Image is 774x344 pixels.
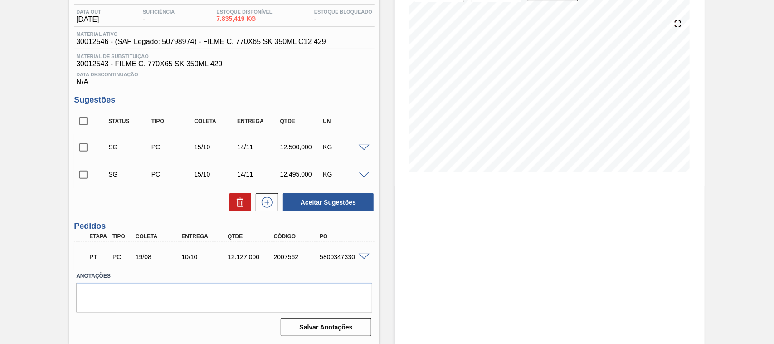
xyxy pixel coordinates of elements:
div: 15/10/2025 [192,143,239,151]
span: Estoque Disponível [216,9,272,15]
span: 30012543 - FILME C. 770X65 SK 350ML 429 [76,60,372,68]
div: Pedido de Compra [149,171,196,178]
div: 14/11/2025 [235,171,282,178]
button: Salvar Anotações [281,318,371,336]
div: 12.127,000 [225,253,277,260]
div: Qtde [278,118,325,124]
div: N/A [74,68,375,86]
div: 15/10/2025 [192,171,239,178]
p: PT [89,253,108,260]
div: Entrega [179,233,230,240]
span: Suficiência [143,9,175,15]
span: Material de Substituição [76,54,372,59]
div: Pedido de Compra [110,253,134,260]
div: - [141,9,177,24]
span: Material ativo [76,31,326,37]
span: Data out [76,9,101,15]
div: Qtde [225,233,277,240]
div: KG [321,143,368,151]
h3: Sugestões [74,95,375,105]
div: 2007562 [272,253,323,260]
h3: Pedidos [74,221,375,231]
span: 7.835,419 KG [216,15,272,22]
div: Tipo [110,233,134,240]
div: Sugestão Criada [106,143,153,151]
div: 12.500,000 [278,143,325,151]
div: Código [272,233,323,240]
span: Data Descontinuação [76,72,372,77]
div: KG [321,171,368,178]
div: Pedido de Compra [149,143,196,151]
div: 5800347330 [317,253,369,260]
div: 19/08/2025 [133,253,185,260]
span: Estoque Bloqueado [314,9,372,15]
span: [DATE] [76,15,101,24]
div: Status [106,118,153,124]
div: Aceitar Sugestões [278,192,375,212]
div: Excluir Sugestões [225,193,251,211]
div: Sugestão Criada [106,171,153,178]
div: Nova sugestão [251,193,278,211]
div: 12.495,000 [278,171,325,178]
div: UN [321,118,368,124]
div: Pedido em Trânsito [87,247,111,267]
div: PO [317,233,369,240]
span: 30012546 - (SAP Legado: 50798974) - FILME C. 770X65 SK 350ML C12 429 [76,38,326,46]
div: Coleta [133,233,185,240]
div: Entrega [235,118,282,124]
div: Coleta [192,118,239,124]
div: 14/11/2025 [235,143,282,151]
label: Anotações [76,270,372,283]
div: Tipo [149,118,196,124]
div: Etapa [87,233,111,240]
div: - [312,9,375,24]
div: 10/10/2025 [179,253,230,260]
button: Aceitar Sugestões [283,193,374,211]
